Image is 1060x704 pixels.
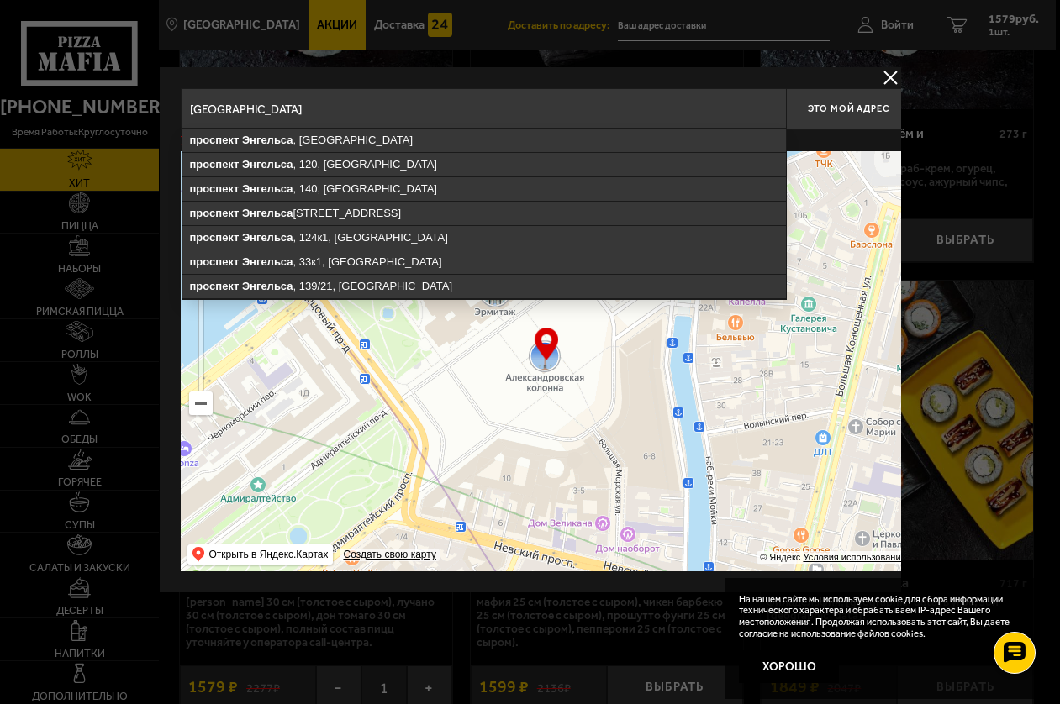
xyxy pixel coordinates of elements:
ymaps: проспект [189,158,239,171]
ymaps: Энгельса [242,207,293,219]
ymaps: , 124к1, [GEOGRAPHIC_DATA] [182,226,785,250]
p: Укажите дом на карте или в поле ввода [180,134,417,148]
ymaps: Энгельса [242,280,293,292]
ymaps: Открыть в Яндекс.Картах [187,544,333,565]
ymaps: Энгельса [242,182,293,195]
span: Это мой адрес [808,103,889,114]
ymaps: , [GEOGRAPHIC_DATA] [182,129,785,152]
ymaps: проспект [189,207,239,219]
input: Введите адрес доставки [180,88,785,130]
ymaps: проспект [189,255,239,268]
ymaps: проспект [189,280,239,292]
ymaps: , 139/21, [GEOGRAPHIC_DATA] [182,275,785,298]
ymaps: Энгельса [242,255,293,268]
p: На нашем сайте мы используем cookie для сбора информации технического характера и обрабатываем IP... [739,594,1019,639]
ymaps: © Яндекс [760,552,800,562]
ymaps: проспект [189,231,239,244]
ymaps: Энгельса [242,134,293,146]
ymaps: проспект [189,182,239,195]
ymaps: , 120, [GEOGRAPHIC_DATA] [182,153,785,176]
button: delivery type [880,67,901,88]
a: Создать свою карту [340,549,439,561]
button: Хорошо [739,650,838,683]
a: Условия использования [803,552,905,562]
ymaps: , 33к1, [GEOGRAPHIC_DATA] [182,250,785,274]
ymaps: , 140, [GEOGRAPHIC_DATA] [182,177,785,201]
button: Это мой адрес [785,88,911,130]
ymaps: [STREET_ADDRESS] [182,202,785,225]
ymaps: Энгельса [242,158,293,171]
ymaps: проспект [189,134,239,146]
ymaps: Энгельса [242,231,293,244]
ymaps: Открыть в Яндекс.Картах [208,544,328,565]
